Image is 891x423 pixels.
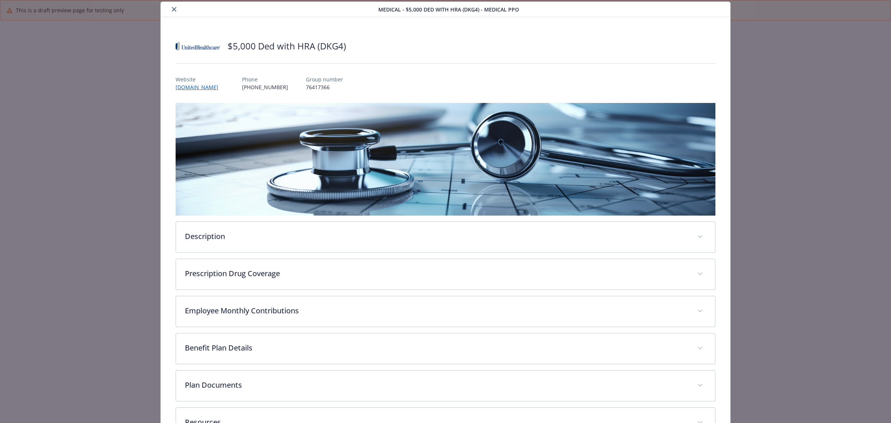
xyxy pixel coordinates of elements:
div: Description [176,222,715,252]
p: Website [176,75,224,83]
div: Prescription Drug Coverage [176,259,715,290]
span: Medical - $5,000 Ded with HRA (DKG4) - Medical PPO [378,6,519,13]
p: Phone [242,75,288,83]
h2: $5,000 Ded with HRA (DKG4) [228,40,346,52]
div: Employee Monthly Contributions [176,296,715,327]
p: Prescription Drug Coverage [185,268,688,279]
button: close [170,5,179,14]
p: Group number [306,75,343,83]
img: United Healthcare Insurance Company [176,35,220,57]
p: [PHONE_NUMBER] [242,83,288,91]
div: Plan Documents [176,371,715,401]
a: [DOMAIN_NAME] [176,84,224,91]
p: Description [185,231,688,242]
div: Benefit Plan Details [176,333,715,364]
p: 76417366 [306,83,343,91]
p: Plan Documents [185,380,688,391]
p: Benefit Plan Details [185,342,688,353]
p: Employee Monthly Contributions [185,305,688,316]
img: banner [176,103,715,216]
